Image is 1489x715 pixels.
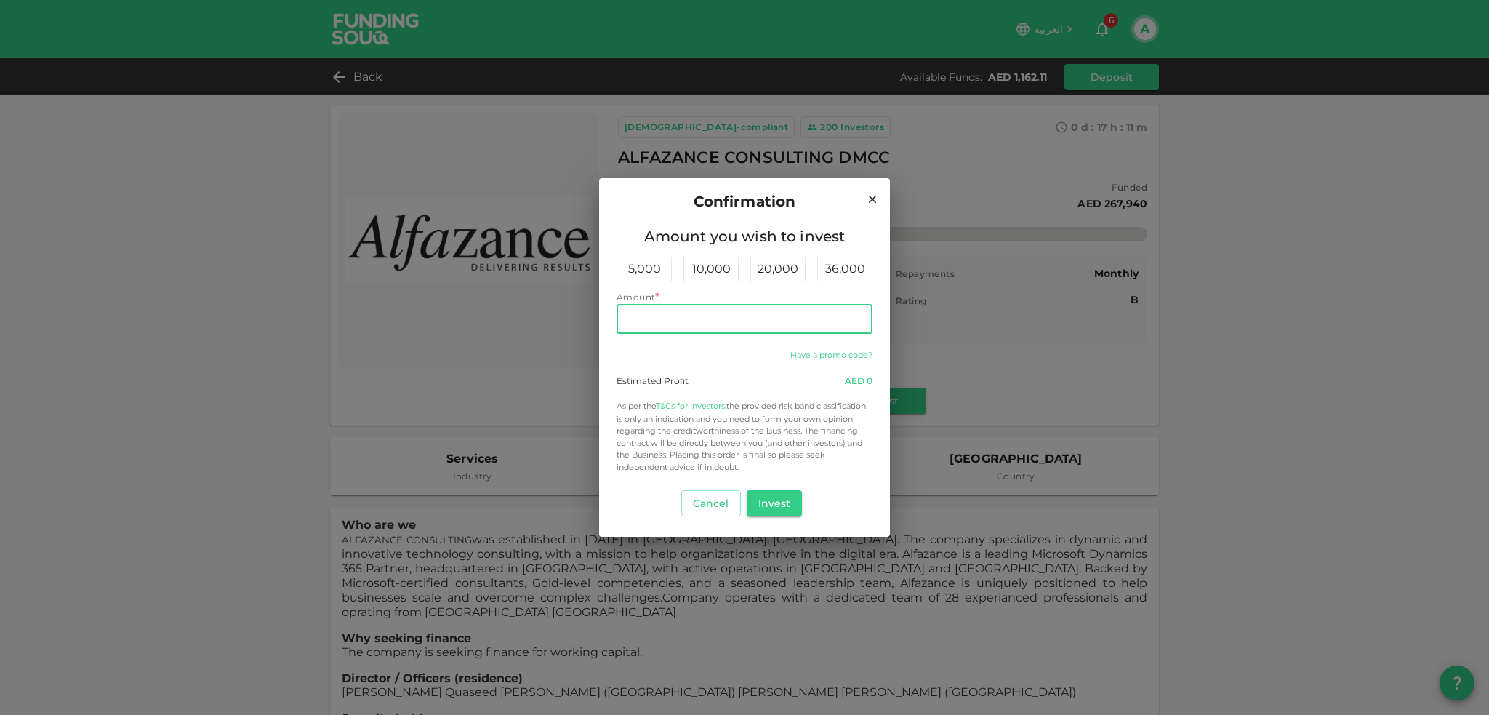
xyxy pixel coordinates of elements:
[617,225,872,248] span: Amount you wish to invest
[817,257,872,281] div: 36,000
[617,399,872,474] p: the provided risk band classification is only an indication and you need to form your own opinion...
[750,257,806,281] div: 20,000
[790,350,872,360] a: Have a promo code?
[747,490,803,516] button: Invest
[617,375,689,388] div: Estimated Profit
[617,257,672,281] div: 5,000
[656,401,726,411] a: T&Cs for Investors,
[683,257,739,281] div: 10,000
[845,375,864,386] span: AED
[681,490,741,516] button: Cancel
[617,292,655,303] span: Amount
[617,401,656,411] span: As per the
[845,375,872,388] div: 0
[694,190,796,213] span: Confirmation
[617,305,872,334] input: amount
